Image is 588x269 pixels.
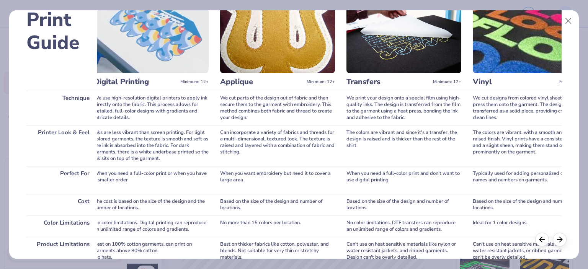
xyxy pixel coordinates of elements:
[180,79,209,85] span: Minimum: 12+
[26,215,97,237] div: Color Limitations
[346,215,461,237] div: No color limitations. DTF transfers can reproduce an unlimited range of colors and gradients.
[220,91,335,125] div: We cut parts of the design out of fabric and then secure them to the garment with embroidery. Thi...
[473,77,556,87] h3: Vinyl
[473,166,588,194] div: Typically used for adding personalized custom names and numbers on garments.
[346,125,461,166] div: The colors are vibrant and since it's a transfer, the design is raised and is thicker than the re...
[220,77,304,87] h3: Applique
[26,8,97,54] h2: Print Guide
[473,194,588,215] div: Based on the size of the design and number of locations.
[307,79,335,85] span: Minimum: 12+
[94,215,209,237] div: No color limitations. Digital printing can reproduce an unlimited range of colors and gradients.
[346,91,461,125] div: We print your design onto a special film using high-quality inks. The design is transferred from ...
[346,77,430,87] h3: Transfers
[94,77,177,87] h3: Digital Printing
[26,194,97,215] div: Cost
[94,166,209,194] div: When you need a full-color print or when you have a smaller order
[94,194,209,215] div: The cost is based on the size of the design and the number of locations.
[220,215,335,237] div: No more than 15 colors per location.
[346,194,461,215] div: Based on the size of the design and number of locations.
[433,79,461,85] span: Minimum: 12+
[559,79,588,85] span: Minimum: 12+
[26,166,97,194] div: Perfect For
[220,125,335,166] div: Can incorporate a variety of fabrics and threads for a multi-dimensional, textured look. The text...
[220,166,335,194] div: When you want embroidery but need it to cover a large area
[94,91,209,125] div: We use high-resolution digital printers to apply ink directly onto the fabric. This process allow...
[26,125,97,166] div: Printer Look & Feel
[473,125,588,166] div: The colors are vibrant, with a smooth and slightly raised finish. Vinyl prints have a consistent ...
[561,14,576,28] button: Close
[473,215,588,237] div: Ideal for 1 color designs.
[473,91,588,125] div: We cut designs from colored vinyl sheets and heat press them onto the garment. The design is tran...
[346,166,461,194] div: When you need a full-color print and don't want to use digital printing
[220,194,335,215] div: Based on the size of the design and number of locations.
[26,91,97,125] div: Technique
[94,125,209,166] div: Inks are less vibrant than screen printing. For light colored garments, the texture is smooth and...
